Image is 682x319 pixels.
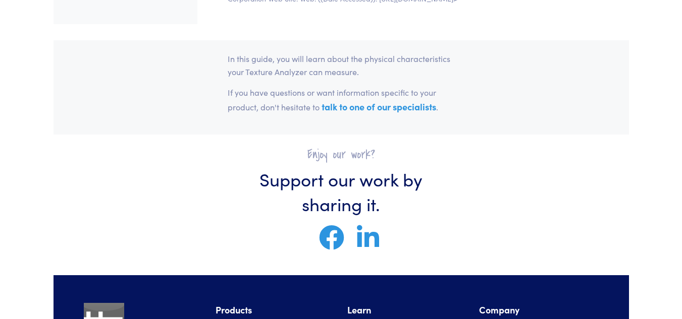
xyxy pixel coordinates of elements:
[216,303,335,317] li: Products
[347,303,467,317] li: Learn
[352,237,384,249] a: Share on LinkedIn
[228,52,455,78] p: In this guide, you will learn about the physical characteristics your Texture Analyzer can measure.
[228,147,455,162] h2: Enjoy our work?
[322,100,436,113] a: talk to one of our specialists
[228,86,455,114] p: If you have questions or want information specific to your product, don't hesitate to .
[228,166,455,216] h3: Support our work by sharing it.
[479,303,599,317] li: Company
